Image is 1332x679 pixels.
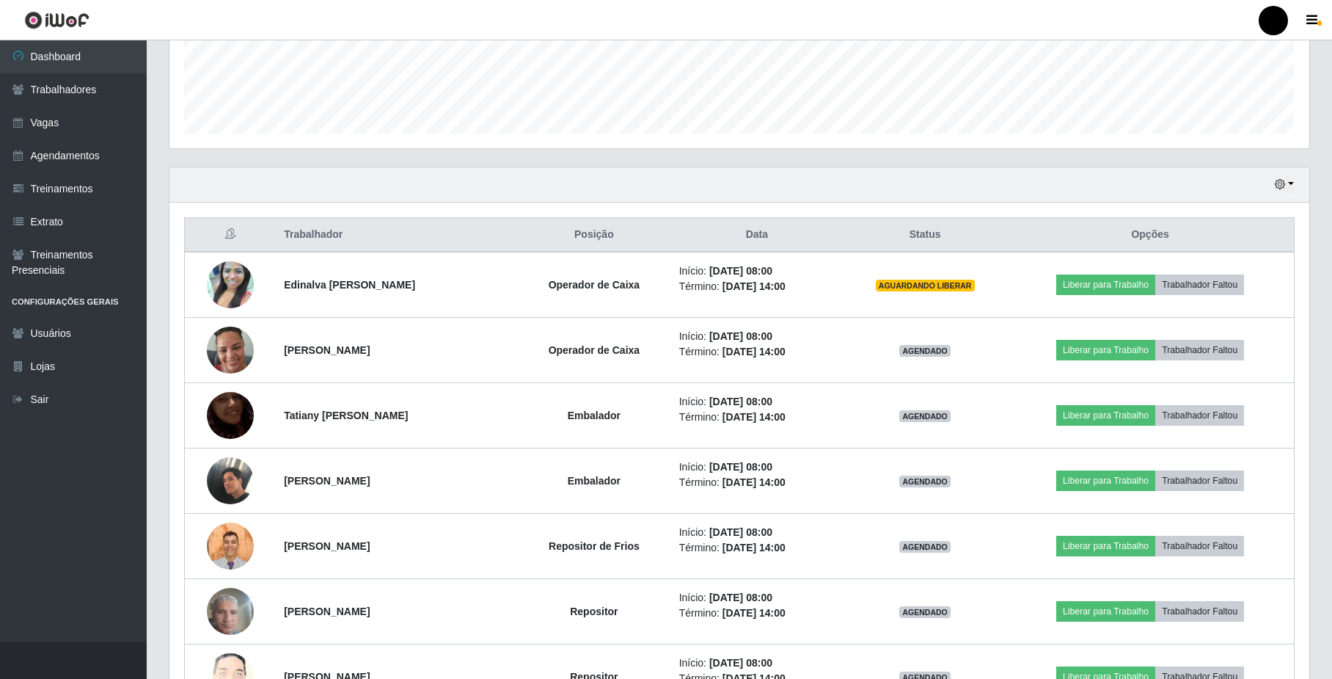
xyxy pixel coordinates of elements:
strong: Operador de Caixa [549,279,640,291]
img: 1712933645778.jpeg [207,319,254,381]
time: [DATE] 08:00 [709,461,772,473]
img: 1736084148883.jpeg [207,449,254,512]
time: [DATE] 08:00 [709,330,772,342]
button: Liberar para Trabalho [1056,275,1155,295]
button: Liberar para Trabalho [1056,405,1155,426]
button: Liberar para Trabalho [1056,340,1155,360]
th: Trabalhador [275,218,518,253]
strong: [PERSON_NAME] [284,344,370,356]
strong: [PERSON_NAME] [284,540,370,552]
time: [DATE] 08:00 [709,265,772,277]
li: Início: [679,656,835,671]
li: Início: [679,460,835,475]
li: Término: [679,410,835,425]
button: Liberar para Trabalho [1056,536,1155,556]
li: Término: [679,344,835,360]
button: Trabalhador Faltou [1155,275,1244,295]
img: 1721152880470.jpeg [207,374,254,457]
img: 1650687338616.jpeg [207,243,254,327]
button: Trabalhador Faltou [1155,471,1244,491]
strong: Repositor [570,606,618,617]
strong: [PERSON_NAME] [284,475,370,487]
strong: Operador de Caixa [549,344,640,356]
button: Trabalhador Faltou [1155,405,1244,426]
time: [DATE] 08:00 [709,396,772,407]
time: [DATE] 08:00 [709,657,772,669]
li: Início: [679,525,835,540]
li: Início: [679,394,835,410]
time: [DATE] 14:00 [722,542,786,553]
button: Trabalhador Faltou [1155,601,1244,622]
time: [DATE] 14:00 [722,607,786,619]
time: [DATE] 08:00 [709,526,772,538]
time: [DATE] 14:00 [722,346,786,357]
li: Término: [679,606,835,621]
img: 1739908556954.jpeg [207,580,254,642]
strong: Embalador [568,410,621,421]
button: Trabalhador Faltou [1155,536,1244,556]
li: Término: [679,475,835,490]
th: Data [670,218,844,253]
img: CoreUI Logo [24,11,89,29]
strong: Tatiany [PERSON_NAME] [284,410,408,421]
time: [DATE] 08:00 [709,592,772,603]
button: Trabalhador Faltou [1155,340,1244,360]
button: Liberar para Trabalho [1056,601,1155,622]
li: Término: [679,540,835,556]
strong: Repositor de Frios [549,540,640,552]
span: AGUARDANDO LIBERAR [876,280,975,291]
time: [DATE] 14:00 [722,411,786,423]
li: Início: [679,264,835,279]
span: AGENDADO [899,345,951,357]
li: Término: [679,279,835,294]
th: Opções [1006,218,1294,253]
button: Liberar para Trabalho [1056,471,1155,491]
li: Início: [679,329,835,344]
span: AGENDADO [899,541,951,553]
span: AGENDADO [899,476,951,487]
span: AGENDADO [899,606,951,618]
time: [DATE] 14:00 [722,280,786,292]
strong: Edinalva [PERSON_NAME] [284,279,415,291]
strong: [PERSON_NAME] [284,606,370,617]
th: Posição [518,218,670,253]
time: [DATE] 14:00 [722,476,786,488]
li: Início: [679,590,835,606]
th: Status [844,218,1006,253]
img: 1725879449451.jpeg [207,515,254,578]
span: AGENDADO [899,410,951,422]
strong: Embalador [568,475,621,487]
